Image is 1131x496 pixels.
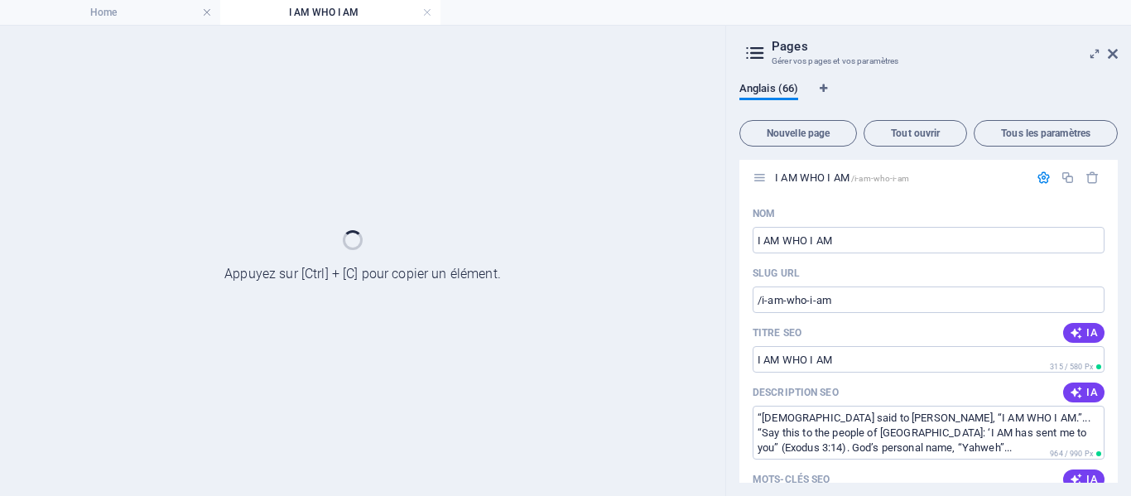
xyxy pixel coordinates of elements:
[753,326,801,339] p: Titre SEO
[753,386,839,399] label: Le texte dans les résultats de recherche et dans les réseaux sociaux.
[1061,171,1075,185] div: Dupliquer
[1070,386,1098,399] span: IA
[1063,470,1105,489] button: IA
[1050,363,1093,371] span: 315 / 580 Px
[747,128,849,138] span: Nouvelle page
[772,39,1118,54] h2: Pages
[753,386,839,399] p: Description SEO
[770,172,1028,183] div: I AM WHO I AM/i-am-who-i-am
[1063,323,1105,343] button: IA
[1070,473,1098,486] span: IA
[1047,448,1105,460] span: Longueur en pixel calculée dans les résultats de la recherche
[981,128,1110,138] span: Tous les paramètres
[871,128,960,138] span: Tout ouvrir
[1050,450,1093,458] span: 964 / 990 Px
[753,207,775,220] p: Nom
[1063,383,1105,402] button: IA
[775,171,909,184] span: I AM WHO I AM
[753,473,830,486] p: Mots-clés SEO
[739,82,1118,113] div: Onglets langues
[753,326,801,339] label: Le titre de la page dans les résultats de recherche et dans les onglets du navigateur.
[974,120,1118,147] button: Tous les paramètres
[1085,171,1100,185] div: Supprimer
[753,287,1105,313] input: Dernière partie de l'URL pour cette page
[1070,326,1098,339] span: IA
[864,120,967,147] button: Tout ouvrir
[753,267,800,280] label: Dernière partie de l'URL pour cette page
[851,174,909,183] span: /i-am-who-i-am
[1037,171,1051,185] div: Paramètres
[753,267,800,280] p: SLUG URL
[753,346,1105,373] input: Le titre de la page dans les résultats de recherche et dans les onglets du navigateur.
[753,406,1105,460] textarea: Le texte dans les résultats de recherche et dans les réseaux sociaux.
[220,3,440,22] h4: I AM WHO I AM
[739,120,857,147] button: Nouvelle page
[1047,361,1105,373] span: Longueur en pixel calculée dans les résultats de la recherche
[772,54,1085,69] h3: Gérer vos pages et vos paramètres
[739,79,798,102] span: Anglais (66)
